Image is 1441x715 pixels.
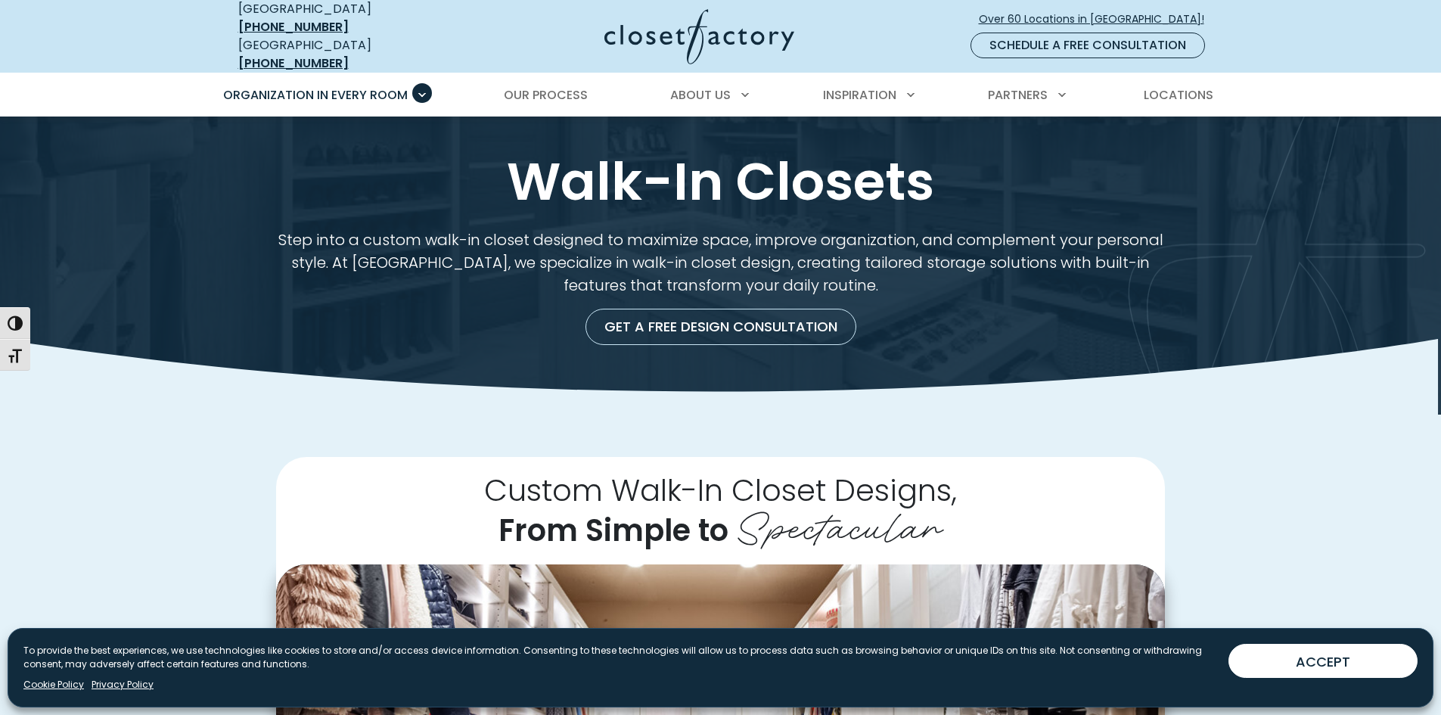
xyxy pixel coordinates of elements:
[238,36,458,73] div: [GEOGRAPHIC_DATA]
[585,309,856,345] a: Get a Free Design Consultation
[988,86,1048,104] span: Partners
[213,74,1229,117] nav: Primary Menu
[92,678,154,692] a: Privacy Policy
[235,153,1207,210] h1: Walk-In Closets
[1228,644,1418,678] button: ACCEPT
[1144,86,1213,104] span: Locations
[823,86,896,104] span: Inspiration
[736,493,943,554] span: Spectacular
[604,9,794,64] img: Closet Factory Logo
[238,54,349,72] a: [PHONE_NUMBER]
[484,469,957,511] span: Custom Walk-In Closet Designs,
[979,11,1216,27] span: Over 60 Locations in [GEOGRAPHIC_DATA]!
[498,509,728,552] span: From Simple to
[238,18,349,36] a: [PHONE_NUMBER]
[23,644,1216,671] p: To provide the best experiences, we use technologies like cookies to store and/or access device i...
[276,228,1165,297] p: Step into a custom walk-in closet designed to maximize space, improve organization, and complemen...
[971,33,1205,58] a: Schedule a Free Consultation
[670,86,731,104] span: About Us
[978,6,1217,33] a: Over 60 Locations in [GEOGRAPHIC_DATA]!
[504,86,588,104] span: Our Process
[223,86,408,104] span: Organization in Every Room
[23,678,84,692] a: Cookie Policy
